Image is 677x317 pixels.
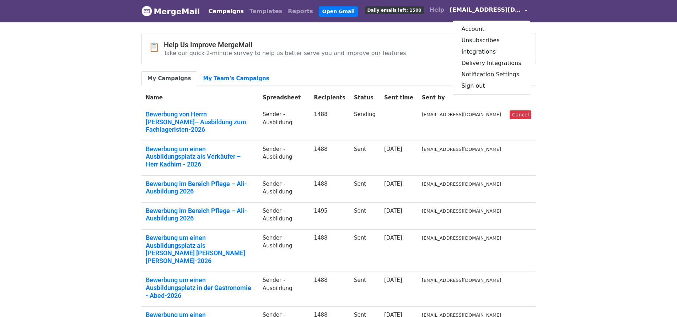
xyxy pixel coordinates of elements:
[319,6,358,17] a: Open Gmail
[641,283,677,317] iframe: Chat Widget
[422,235,501,241] small: [EMAIL_ADDRESS][DOMAIN_NAME]
[453,58,530,69] a: Delivery Integrations
[384,277,402,283] a: [DATE]
[258,141,310,175] td: Sender -Ausbildung
[380,89,418,106] th: Sent time
[310,106,350,141] td: 1488
[146,145,254,168] a: Bewerbung um einen Ausbildungsplatz als Verkäufer – Herr Kadhim - 2026
[422,112,501,117] small: [EMAIL_ADDRESS][DOMAIN_NAME]
[141,6,152,16] img: MergeMail logo
[422,147,501,152] small: [EMAIL_ADDRESS][DOMAIN_NAME]
[146,180,254,195] a: Bewerbung im Bereich Pflege – Ali- Ausbildung 2026
[197,71,275,86] a: My Team's Campaigns
[146,234,254,264] a: Bewerbung um einen Ausbildungsplatz als [PERSON_NAME] [PERSON_NAME] [PERSON_NAME]-2026
[310,202,350,229] td: 1495
[247,4,285,18] a: Templates
[350,202,380,229] td: Sent
[453,69,530,80] a: Notification Settings
[310,141,350,175] td: 1488
[365,6,424,14] span: Daily emails left: 1500
[164,49,406,57] p: Take our quick 2-minute survey to help us better serve you and improve our features
[310,229,350,272] td: 1488
[453,80,530,92] a: Sign out
[258,272,310,307] td: Sender -Ausbildung
[384,181,402,187] a: [DATE]
[453,20,530,95] div: [EMAIL_ADDRESS][DOMAIN_NAME]
[418,89,505,106] th: Sent by
[164,40,406,49] h4: Help Us Improve MergeMail
[310,175,350,202] td: 1488
[141,71,197,86] a: My Campaigns
[258,202,310,229] td: Sender -Ausbildung
[146,276,254,299] a: Bewerbung um einen Ausbildungsplatz in der Gastronomie - Abed-2026
[350,175,380,202] td: Sent
[350,229,380,272] td: Sent
[453,23,530,35] a: Account
[310,89,350,106] th: Recipients
[258,175,310,202] td: Sender -Ausbildung
[450,6,521,14] span: [EMAIL_ADDRESS][DOMAIN_NAME]
[453,46,530,58] a: Integrations
[453,35,530,46] a: Unsubscribes
[258,89,310,106] th: Spreadsheet
[510,110,531,119] a: Cancel
[141,4,200,19] a: MergeMail
[310,272,350,307] td: 1488
[362,3,427,17] a: Daily emails left: 1500
[447,3,530,20] a: [EMAIL_ADDRESS][DOMAIN_NAME]
[422,208,501,214] small: [EMAIL_ADDRESS][DOMAIN_NAME]
[384,146,402,152] a: [DATE]
[146,207,254,222] a: Bewerbung im Bereich Pflege – Ali- Ausbildung 2026
[641,283,677,317] div: Chat-Widget
[258,229,310,272] td: Sender -Ausbildung
[146,110,254,133] a: Bewerbung von Herrn [PERSON_NAME]– Ausbildung zum Fachlageristen-2026
[427,3,447,17] a: Help
[350,89,380,106] th: Status
[422,181,501,187] small: [EMAIL_ADDRESS][DOMAIN_NAME]
[384,235,402,241] a: [DATE]
[350,141,380,175] td: Sent
[350,272,380,307] td: Sent
[149,42,164,53] span: 📋
[206,4,247,18] a: Campaigns
[384,208,402,214] a: [DATE]
[141,89,259,106] th: Name
[258,106,310,141] td: Sender -Ausbildung
[422,278,501,283] small: [EMAIL_ADDRESS][DOMAIN_NAME]
[350,106,380,141] td: Sending
[285,4,316,18] a: Reports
